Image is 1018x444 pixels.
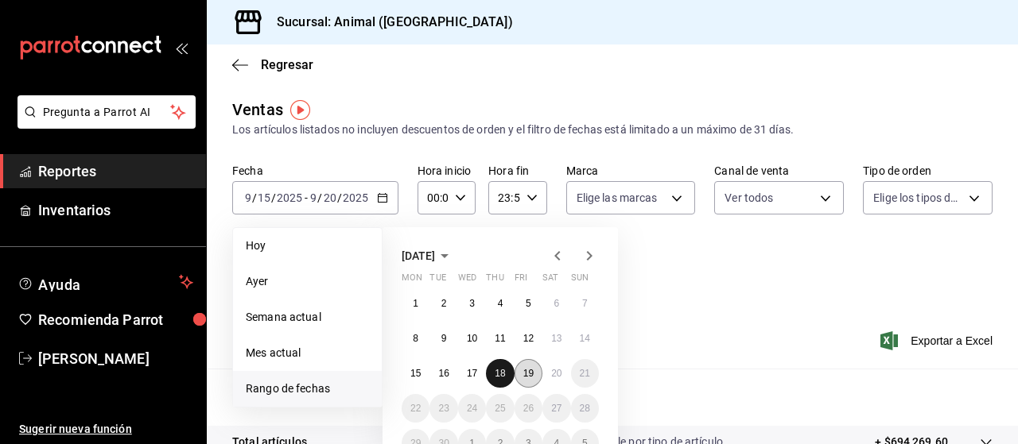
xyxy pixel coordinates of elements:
[309,191,317,204] input: --
[542,324,570,353] button: September 13, 2025
[244,191,252,204] input: --
[402,359,429,388] button: September 15, 2025
[232,57,313,72] button: Regresar
[488,165,546,176] label: Hora fin
[884,331,993,350] button: Exportar a Excel
[458,394,486,423] button: September 24, 2025
[571,394,599,423] button: September 28, 2025
[582,298,588,309] abbr: September 7, 2025
[38,160,193,182] span: Reportes
[232,165,398,176] label: Fecha
[515,324,542,353] button: September 12, 2025
[458,289,486,318] button: September 3, 2025
[551,368,561,379] abbr: September 20, 2025
[271,191,276,204] span: /
[246,345,369,361] span: Mes actual
[337,191,342,204] span: /
[523,333,534,344] abbr: September 12, 2025
[257,191,271,204] input: --
[515,289,542,318] button: September 5, 2025
[402,246,454,265] button: [DATE]
[577,190,658,206] span: Elige las marcas
[246,273,369,290] span: Ayer
[498,298,503,309] abbr: September 4, 2025
[486,359,514,388] button: September 18, 2025
[551,403,561,414] abbr: September 27, 2025
[246,237,369,254] span: Hoy
[402,324,429,353] button: September 8, 2025
[418,165,476,176] label: Hora inicio
[467,403,477,414] abbr: September 24, 2025
[232,98,283,122] div: Ventas
[38,348,193,369] span: [PERSON_NAME]
[458,359,486,388] button: September 17, 2025
[246,309,369,326] span: Semana actual
[515,359,542,388] button: September 19, 2025
[317,191,322,204] span: /
[402,289,429,318] button: September 1, 2025
[438,403,449,414] abbr: September 23, 2025
[305,191,308,204] span: -
[11,115,196,132] a: Pregunta a Parrot AI
[542,289,570,318] button: September 6, 2025
[402,394,429,423] button: September 22, 2025
[38,199,193,221] span: Inventarios
[469,298,475,309] abbr: September 3, 2025
[571,359,599,388] button: September 21, 2025
[441,333,447,344] abbr: September 9, 2025
[542,394,570,423] button: September 27, 2025
[486,324,514,353] button: September 11, 2025
[264,13,513,32] h3: Sucursal: Animal ([GEOGRAPHIC_DATA])
[515,272,527,289] abbr: Friday
[261,57,313,72] span: Regresar
[429,289,457,318] button: September 2, 2025
[714,165,844,176] label: Canal de venta
[458,324,486,353] button: September 10, 2025
[523,403,534,414] abbr: September 26, 2025
[429,324,457,353] button: September 9, 2025
[17,95,196,129] button: Pregunta a Parrot AI
[495,403,505,414] abbr: September 25, 2025
[276,191,303,204] input: ----
[429,359,457,388] button: September 16, 2025
[38,309,193,330] span: Recomienda Parrot
[467,333,477,344] abbr: September 10, 2025
[458,272,476,289] abbr: Wednesday
[175,41,188,54] button: open_drawer_menu
[467,368,477,379] abbr: September 17, 2025
[38,272,173,291] span: Ayuda
[542,272,558,289] abbr: Saturday
[252,191,257,204] span: /
[523,368,534,379] abbr: September 19, 2025
[486,394,514,423] button: September 25, 2025
[580,368,590,379] abbr: September 21, 2025
[410,403,421,414] abbr: September 22, 2025
[410,368,421,379] abbr: September 15, 2025
[43,104,171,121] span: Pregunta a Parrot AI
[413,298,418,309] abbr: September 1, 2025
[495,368,505,379] abbr: September 18, 2025
[571,272,589,289] abbr: Sunday
[551,333,561,344] abbr: September 13, 2025
[232,122,993,138] div: Los artículos listados no incluyen descuentos de orden y el filtro de fechas está limitado a un m...
[515,394,542,423] button: September 26, 2025
[571,324,599,353] button: September 14, 2025
[429,394,457,423] button: September 23, 2025
[19,421,193,438] span: Sugerir nueva función
[290,100,310,120] img: Tooltip marker
[725,190,773,206] span: Ver todos
[438,368,449,379] abbr: September 16, 2025
[526,298,531,309] abbr: September 5, 2025
[495,333,505,344] abbr: September 11, 2025
[566,165,696,176] label: Marca
[342,191,369,204] input: ----
[486,272,503,289] abbr: Thursday
[402,272,422,289] abbr: Monday
[863,165,993,176] label: Tipo de orden
[246,380,369,397] span: Rango de fechas
[873,190,963,206] span: Elige los tipos de orden
[580,403,590,414] abbr: September 28, 2025
[413,333,418,344] abbr: September 8, 2025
